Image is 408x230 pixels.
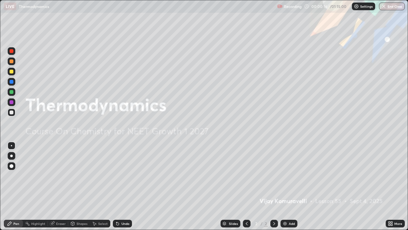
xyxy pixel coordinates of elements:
div: Highlight [31,222,45,225]
img: recording.375f2c34.svg [277,4,282,9]
div: / [261,222,263,226]
div: More [394,222,402,225]
div: 2 [253,222,259,226]
img: add-slide-button [282,221,288,226]
div: Pen [13,222,19,225]
p: Recording [284,4,302,9]
p: Settings [360,5,373,8]
div: Select [98,222,108,225]
div: 2 [264,221,268,226]
div: Add [289,222,295,225]
div: Undo [121,222,129,225]
div: Slides [229,222,238,225]
p: Thermodynamics [19,4,49,9]
button: End Class [379,3,405,10]
div: Eraser [56,222,66,225]
img: end-class-cross [381,4,386,9]
p: LIVE [6,4,14,9]
div: Shapes [76,222,87,225]
img: class-settings-icons [354,4,359,9]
